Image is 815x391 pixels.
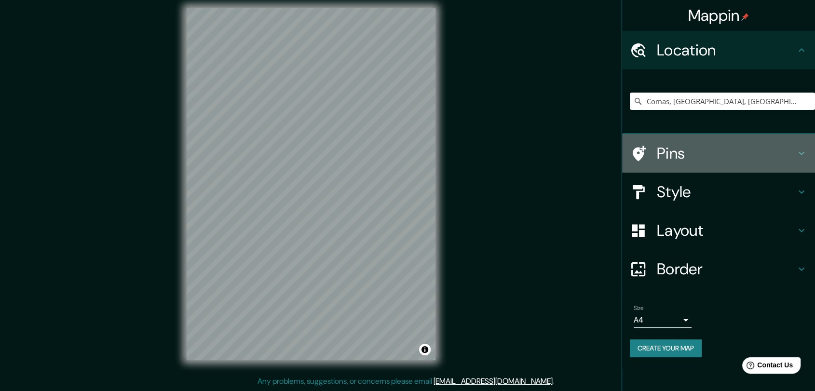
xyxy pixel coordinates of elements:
div: . [556,376,557,387]
img: pin-icon.png [741,13,749,21]
div: Style [622,173,815,211]
div: A4 [634,312,692,328]
canvas: Map [187,8,435,360]
p: Any problems, suggestions, or concerns please email . [258,376,554,387]
div: Border [622,250,815,288]
div: Location [622,31,815,69]
h4: Layout [657,221,796,240]
div: Layout [622,211,815,250]
input: Pick your city or area [630,93,815,110]
h4: Mappin [688,6,749,25]
h4: Pins [657,144,796,163]
button: Toggle attribution [419,344,431,355]
h4: Border [657,259,796,279]
div: . [554,376,556,387]
label: Size [634,304,644,312]
h4: Style [657,182,796,202]
iframe: Help widget launcher [729,353,804,380]
a: [EMAIL_ADDRESS][DOMAIN_NAME] [434,376,553,386]
button: Create your map [630,339,702,357]
h4: Location [657,40,796,60]
div: Pins [622,134,815,173]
